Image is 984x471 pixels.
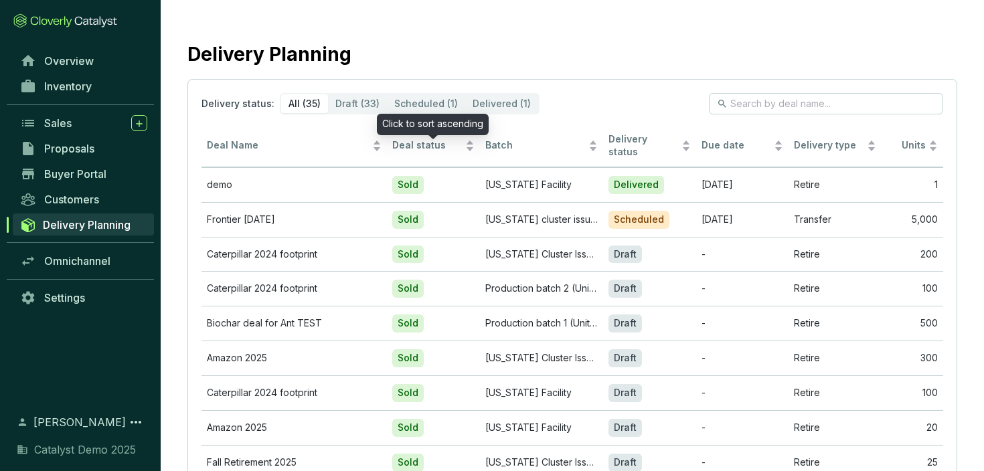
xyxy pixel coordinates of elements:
div: Sold [392,314,424,333]
span: Batch [485,139,586,152]
h2: Delivery Planning [187,40,351,68]
th: Units [882,125,943,167]
span: Buyer Portal [44,167,106,181]
span: Delivery status [608,133,679,159]
span: Overview [44,54,94,68]
span: Delivery type [794,139,864,152]
td: 1 [882,167,943,202]
div: Draft [608,314,642,333]
td: Caterpillar 2024 footprint [201,375,387,410]
td: Transfer [789,202,882,237]
div: Draft [608,419,642,437]
div: Sold [392,384,424,402]
p: - [702,282,784,295]
td: Retire [789,237,882,272]
div: Draft [608,384,642,402]
td: demo [201,167,387,202]
td: Retire [789,341,882,375]
th: Deal status [387,125,480,167]
div: Scheduled (1) [387,94,465,113]
th: Due date [696,125,789,167]
div: Sold [392,246,424,264]
td: Caterpillar 2024 footprint [201,271,387,306]
a: Settings [13,286,154,309]
div: Click to sort ascending [377,114,489,135]
th: Batch [480,125,604,167]
span: Customers [44,193,99,206]
a: Customers [13,188,154,211]
td: Caterpillar 2024 footprint [201,237,387,272]
div: Draft [608,280,642,298]
div: Delivered (1) [465,94,538,113]
a: Buyer Portal [13,163,154,185]
td: Retire [789,271,882,306]
span: Omnichannel [44,254,110,268]
td: 200 [882,237,943,272]
td: Production batch 1 (Units 1-100) [480,306,604,341]
span: Due date [702,139,772,152]
td: 500 [882,306,943,341]
span: Delivery Planning [43,218,131,231]
td: Retire [789,375,882,410]
span: Deal Name [207,139,370,152]
div: Sold [392,280,424,298]
td: Wyoming Facility [480,167,604,202]
td: North Carolina cluster issuance [480,202,604,237]
span: Settings [44,291,85,304]
span: Sales [44,116,72,130]
td: Retire [789,167,882,202]
div: Delivered [608,176,664,194]
td: Production batch 2 (Units 101-200) [480,271,604,306]
div: Scheduled [608,211,669,229]
p: [DATE] [702,179,784,191]
td: Frontier August 2025 [201,202,387,237]
td: Wyoming Facility [480,410,604,445]
a: Inventory [13,75,154,98]
td: 5,000 [882,202,943,237]
th: Delivery type [789,125,882,167]
span: Deal status [392,139,463,152]
div: Draft [608,246,642,264]
p: - [702,352,784,365]
td: Retire [789,306,882,341]
td: Biochar deal for Ant TEST [201,306,387,341]
span: Catalyst Demo 2025 [34,442,136,458]
div: Draft [608,349,642,367]
td: Amazon 2025 [201,410,387,445]
td: Retire [789,410,882,445]
div: All (35) [281,94,328,113]
p: - [702,248,784,261]
a: Sales [13,112,154,134]
p: [DATE] [702,213,784,226]
td: Wyoming Facility [480,375,604,410]
span: Inventory [44,80,92,93]
p: - [702,317,784,330]
td: 20 [882,410,943,445]
th: Delivery status [603,125,696,167]
span: Proposals [44,142,94,155]
p: - [702,456,784,469]
td: South Carolina Cluster Issuance [480,237,604,272]
td: South Carolina Cluster Issuance [480,341,604,375]
div: segmented control [280,93,540,114]
div: Sold [392,211,424,229]
td: 100 [882,271,943,306]
a: Overview [13,50,154,72]
div: Sold [392,419,424,437]
a: Omnichannel [13,250,154,272]
p: - [702,421,784,434]
span: [PERSON_NAME] [33,414,126,430]
td: Amazon 2025 [201,341,387,375]
td: 100 [882,375,943,410]
td: 300 [882,341,943,375]
span: Units [887,139,926,152]
input: Search by deal name... [730,96,923,111]
a: Proposals [13,137,154,160]
p: - [702,387,784,399]
a: Delivery Planning [13,213,154,235]
div: Sold [392,349,424,367]
div: Sold [392,176,424,194]
th: Deal Name [201,125,387,167]
div: Draft (33) [328,94,387,113]
p: Delivery status: [201,97,274,110]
